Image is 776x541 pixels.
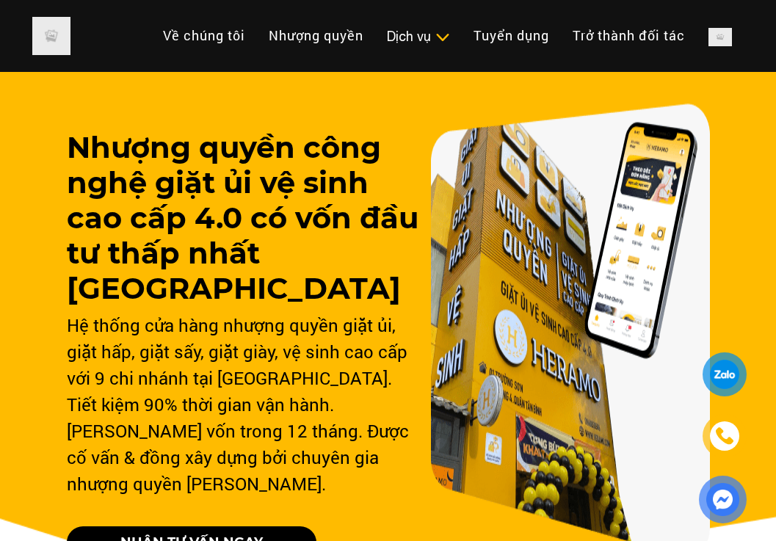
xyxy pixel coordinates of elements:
a: phone-icon [705,416,744,456]
a: Về chúng tôi [151,20,257,51]
a: Nhượng quyền [257,20,375,51]
div: Dịch vụ [387,26,450,46]
a: Tuyển dụng [462,20,561,51]
h3: Nhượng quyền công nghệ giặt ủi vệ sinh cao cấp 4.0 có vốn đầu tư thấp nhất [GEOGRAPHIC_DATA] [67,130,418,306]
img: subToggleIcon [435,30,450,45]
div: Hệ thống cửa hàng nhượng quyền giặt ủi, giặt hấp, giặt sấy, giặt giày, vệ sinh cao cấp với 9 chi ... [67,312,418,497]
a: Trở thành đối tác [561,20,697,51]
img: phone-icon [716,427,733,445]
